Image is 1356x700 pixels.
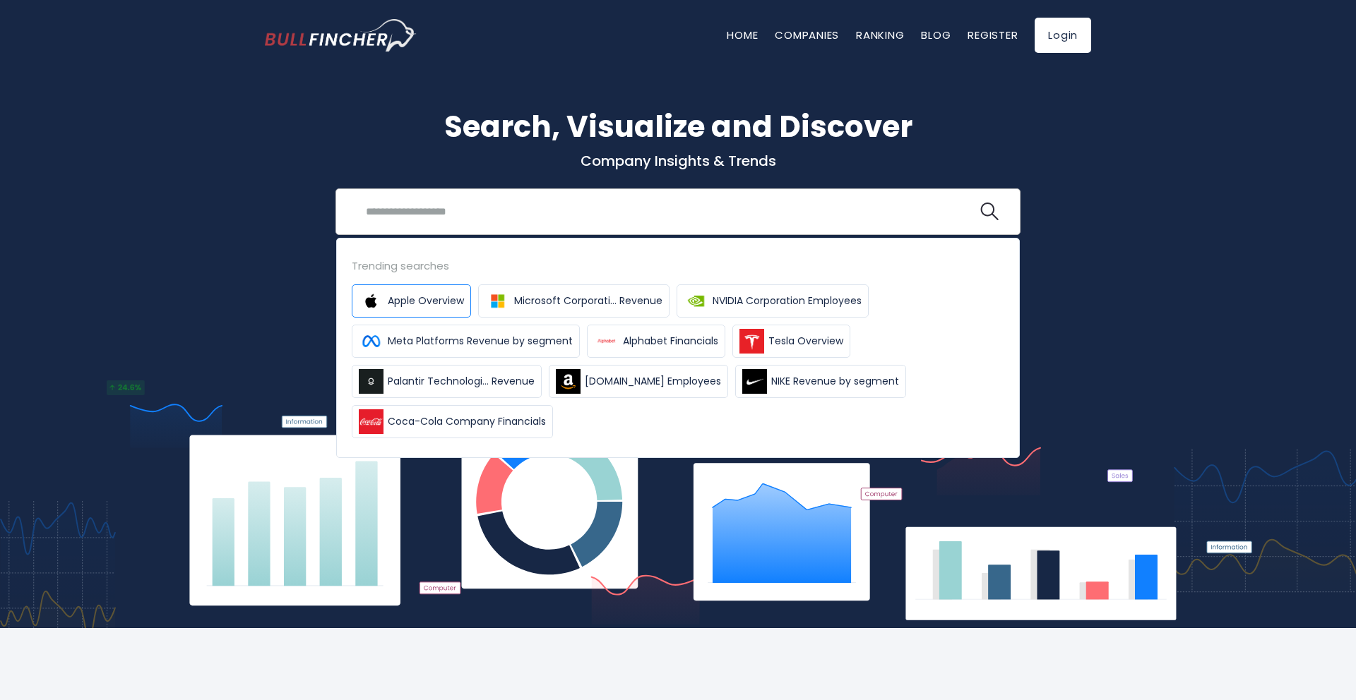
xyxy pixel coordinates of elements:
img: search icon [980,203,999,221]
a: Microsoft Corporati... Revenue [478,284,670,318]
h1: Search, Visualize and Discover [265,104,1091,149]
img: bullfincher logo [265,19,417,52]
a: Coca-Cola Company Financials [352,405,553,438]
a: NVIDIA Corporation Employees [677,284,869,318]
span: Meta Platforms Revenue by segment [388,334,573,349]
a: Login [1035,18,1091,53]
a: Alphabet Financials [587,325,725,358]
span: Tesla Overview [768,334,843,349]
span: NIKE Revenue by segment [771,374,899,389]
p: Company Insights & Trends [265,152,1091,170]
div: Trending searches [352,258,1004,274]
p: What's trending [265,263,1091,278]
span: Alphabet Financials [623,334,718,349]
a: Go to homepage [265,19,417,52]
a: Ranking [856,28,904,42]
a: Home [727,28,758,42]
span: Microsoft Corporati... Revenue [514,294,662,308]
a: Meta Platforms Revenue by segment [352,325,580,358]
span: Apple Overview [388,294,464,308]
a: Palantir Technologi... Revenue [352,365,542,398]
a: Apple Overview [352,284,471,318]
span: Palantir Technologi... Revenue [388,374,535,389]
a: Register [968,28,1018,42]
a: [DOMAIN_NAME] Employees [549,365,728,398]
span: [DOMAIN_NAME] Employees [585,374,721,389]
a: Companies [775,28,839,42]
span: NVIDIA Corporation Employees [713,294,862,308]
a: Tesla Overview [732,325,850,358]
a: Blog [921,28,951,42]
a: NIKE Revenue by segment [735,365,906,398]
span: Coca-Cola Company Financials [388,414,546,429]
